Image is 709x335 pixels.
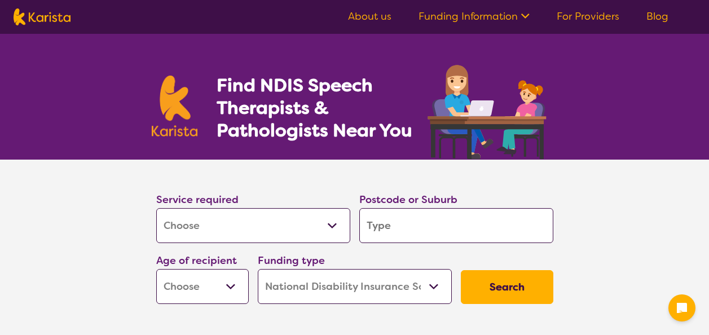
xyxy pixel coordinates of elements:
input: Type [359,208,553,243]
button: Search [461,270,553,304]
a: For Providers [557,10,619,23]
label: Age of recipient [156,254,237,267]
h1: Find NDIS Speech Therapists & Pathologists Near You [217,74,425,142]
img: Karista logo [14,8,71,25]
a: Blog [646,10,668,23]
label: Service required [156,193,239,206]
a: Funding Information [419,10,530,23]
label: Funding type [258,254,325,267]
a: About us [348,10,391,23]
label: Postcode or Suburb [359,193,457,206]
img: speech-therapy [419,61,558,160]
img: Karista logo [152,76,198,136]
